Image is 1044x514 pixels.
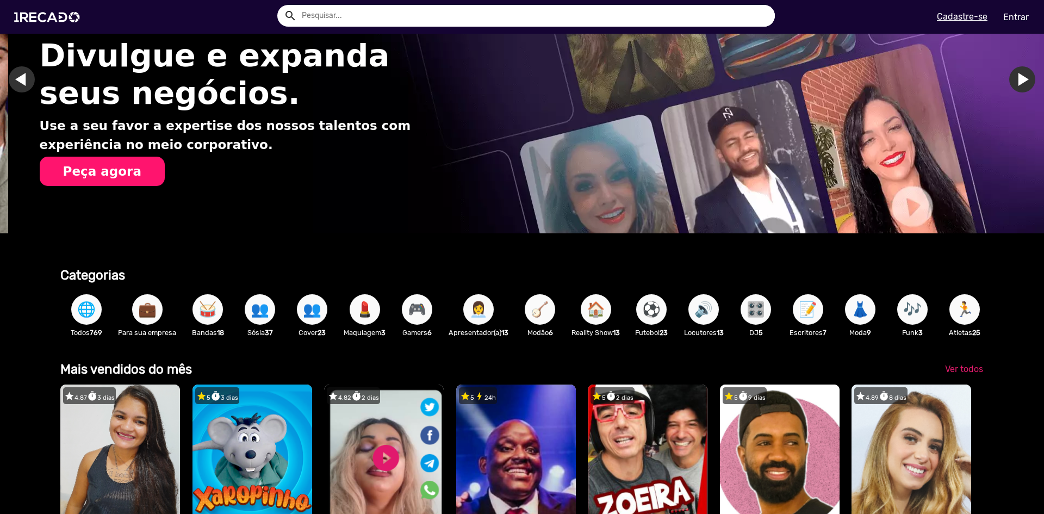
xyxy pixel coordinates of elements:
[297,294,327,325] button: 👥
[587,294,605,325] span: 🏠
[571,327,620,338] p: Reality Show
[198,294,217,325] span: 🥁
[381,329,386,337] b: 3
[280,5,299,24] button: Example home icon
[408,294,426,325] span: 🎮
[660,329,668,337] b: 23
[945,364,983,374] span: Ver todos
[631,327,672,338] p: Futebol
[683,327,724,338] p: Locutores
[187,327,228,338] p: Bandas
[294,5,775,27] input: Pesquisar...
[40,37,457,112] h1: Divulgue e expanda seus negócios.
[903,294,922,325] span: 🎶
[759,329,763,337] b: 5
[138,294,157,325] span: 💼
[741,294,771,325] button: 🎛️
[944,327,985,338] p: Atletas
[642,294,661,325] span: ⚽
[350,294,380,325] button: 💄
[396,327,438,338] p: Gamers
[132,294,163,325] button: 💼
[1017,66,1043,92] a: Ir para o próximo slide
[265,329,273,337] b: 37
[501,329,508,337] b: 13
[531,294,549,325] span: 🪕
[60,268,125,283] b: Categorias
[303,294,321,325] span: 👥
[918,329,923,337] b: 3
[787,327,829,338] p: Escritores
[192,294,223,325] button: 🥁
[694,294,713,325] span: 🔊
[427,329,432,337] b: 6
[318,329,326,337] b: 23
[291,327,333,338] p: Cover
[469,294,488,325] span: 👩‍💼
[66,327,107,338] p: Todos
[60,362,192,377] b: Mais vendidos do mês
[40,116,457,154] p: Use a seu favor a expertise dos nossos talentos com experiência no meio corporativo.
[449,327,508,338] p: Apresentador(a)
[549,329,553,337] b: 6
[77,294,96,325] span: 🌐
[402,294,432,325] button: 🎮
[463,294,494,325] button: 👩‍💼
[217,329,224,337] b: 18
[90,329,102,337] b: 769
[118,327,176,338] p: Para sua empresa
[581,294,611,325] button: 🏠
[40,157,165,186] button: Peça agora
[613,329,620,337] b: 13
[344,327,386,338] p: Maquiagem
[519,327,561,338] p: Modão
[897,294,928,325] button: 🎶
[892,327,933,338] p: Funk
[356,294,374,325] span: 💄
[799,294,817,325] span: 📝
[636,294,667,325] button: ⚽
[251,294,269,325] span: 👥
[845,294,875,325] button: 👗
[851,294,869,325] span: 👗
[525,294,555,325] button: 🪕
[867,329,871,337] b: 9
[823,329,826,337] b: 7
[688,294,719,325] button: 🔊
[996,8,1036,27] a: Entrar
[735,327,776,338] p: DJ
[747,294,765,325] span: 🎛️
[955,294,974,325] span: 🏃
[793,294,823,325] button: 📝
[17,66,43,92] a: Ir para o slide anterior
[717,329,724,337] b: 13
[972,329,980,337] b: 25
[71,294,102,325] button: 🌐
[840,327,881,338] p: Moda
[245,294,275,325] button: 👥
[937,11,987,22] u: Cadastre-se
[239,327,281,338] p: Sósia
[284,9,297,22] mat-icon: Example home icon
[949,294,980,325] button: 🏃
